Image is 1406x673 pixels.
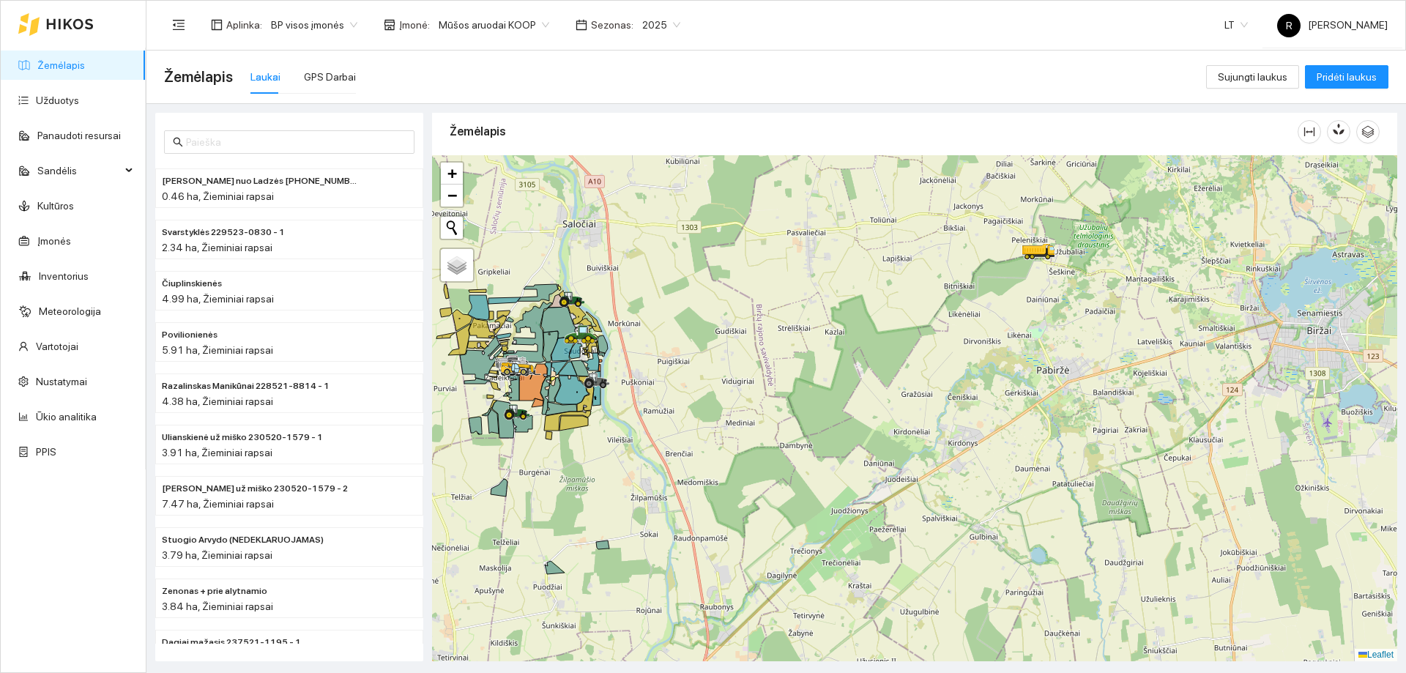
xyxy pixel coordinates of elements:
span: 3.79 ha, Žieminiai rapsai [162,549,272,561]
a: Įmonės [37,235,71,247]
span: Povilionienės [162,328,217,342]
span: Žemėlapis [164,65,233,89]
a: Leaflet [1358,650,1394,660]
div: Laukai [250,69,280,85]
div: Žemėlapis [450,111,1298,152]
span: [PERSON_NAME] [1277,19,1388,31]
a: Inventorius [39,270,89,282]
span: 5.91 ha, Žieminiai rapsai [162,344,273,356]
a: Vartotojai [36,341,78,352]
a: Žemėlapis [37,59,85,71]
span: Razalinskas Manikūnai 228521-8814 - 1 [162,379,330,393]
span: Stuogio Arvydo (NEDEKLARUOJAMAS) [162,533,324,547]
span: 7.47 ha, Žieminiai rapsai [162,498,274,510]
button: Sujungti laukus [1206,65,1299,89]
span: Sujungti laukus [1218,69,1287,85]
span: Ulianskienė už miško 230520-1579 - 1 [162,431,323,445]
span: LT [1224,14,1248,36]
a: Pridėti laukus [1305,71,1388,83]
span: Čiuplinskienės [162,277,222,291]
span: 2.34 ha, Žieminiai rapsai [162,242,272,253]
span: Įmonė : [399,17,430,33]
a: Panaudoti resursai [37,130,121,141]
span: Sezonas : [591,17,633,33]
span: Pridėti laukus [1317,69,1377,85]
div: GPS Darbai [304,69,356,85]
span: + [447,164,457,182]
span: Paškevičiaus Felikso nuo Ladzės (2) 229525-2470 - 2 [162,174,358,188]
a: Zoom out [441,185,463,207]
button: menu-fold [164,10,193,40]
a: Layers [441,249,473,281]
span: search [173,137,183,147]
span: Nakvosienė už miško 230520-1579 - 2 [162,482,348,496]
button: column-width [1298,120,1321,144]
span: column-width [1298,126,1320,138]
button: Pridėti laukus [1305,65,1388,89]
span: 3.91 ha, Žieminiai rapsai [162,447,272,458]
a: Zoom in [441,163,463,185]
span: Dagiai mažasis 237521-1195 - 1 [162,636,301,650]
span: − [447,186,457,204]
span: 4.99 ha, Žieminiai rapsai [162,293,274,305]
span: R [1286,14,1292,37]
span: Sandėlis [37,156,121,185]
input: Paieška [186,134,406,150]
span: Aplinka : [226,17,262,33]
span: menu-fold [172,18,185,31]
span: Zenonas + prie alytnamio [162,584,267,598]
a: Kultūros [37,200,74,212]
span: Mūšos aruodai KOOP [439,14,549,36]
a: Užduotys [36,94,79,106]
span: layout [211,19,223,31]
span: BP visos įmonės [271,14,357,36]
span: 4.38 ha, Žieminiai rapsai [162,395,273,407]
button: Initiate a new search [441,217,463,239]
a: Ūkio analitika [36,411,97,423]
span: Svarstyklės 229523-0830 - 1 [162,226,285,239]
a: Nustatymai [36,376,87,387]
span: 0.46 ha, Žieminiai rapsai [162,190,274,202]
span: shop [384,19,395,31]
a: PPIS [36,446,56,458]
a: Sujungti laukus [1206,71,1299,83]
span: 3.84 ha, Žieminiai rapsai [162,601,273,612]
a: Meteorologija [39,305,101,317]
span: calendar [576,19,587,31]
span: 2025 [642,14,680,36]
